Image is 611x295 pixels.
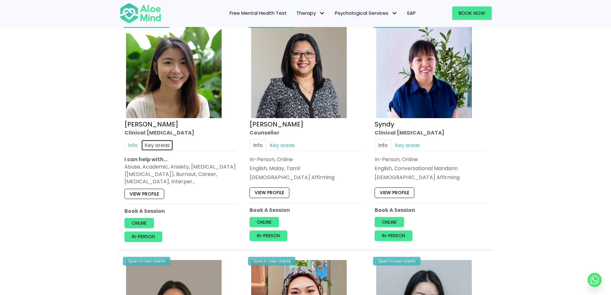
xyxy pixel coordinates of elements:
[250,187,289,198] a: View profile
[391,139,423,151] a: Key areas
[124,218,154,228] a: Online
[250,206,362,214] p: Book A Session
[390,9,399,18] span: Psychological Services: submenu
[124,231,162,242] a: In-person
[250,217,279,227] a: Online
[403,6,420,20] a: EAP
[375,174,487,181] div: [DEMOGRAPHIC_DATA] Affirming
[250,165,362,172] p: English, Malay, Tamil
[375,156,487,163] div: In-Person, Online
[376,22,472,118] img: Syndy
[124,188,164,199] a: View profile
[124,207,237,215] p: Book A Session
[250,174,362,181] div: [DEMOGRAPHIC_DATA] Affirming
[126,22,222,118] img: Peggy Clin Psych
[124,119,178,128] a: [PERSON_NAME]
[250,119,303,128] a: [PERSON_NAME]
[375,119,394,128] a: Syndy
[335,10,398,16] span: Psychological Services
[124,163,237,186] div: Abuse, Academic, Anxiety, [MEDICAL_DATA] ([MEDICAL_DATA]), Burnout, Career, [MEDICAL_DATA], Inter...
[266,139,298,151] a: Key areas
[292,6,330,20] a: TherapyTherapy: submenu
[296,10,325,16] span: Therapy
[123,257,170,265] div: Open to new clients
[170,6,420,20] nav: Menu
[375,187,414,198] a: View profile
[230,10,287,16] span: Free Mental Health Test
[375,165,487,172] p: English, Conversational Mandarin
[124,156,237,163] p: I can help with…
[120,3,161,24] img: Aloe mind Logo
[375,230,412,241] a: In-person
[459,10,485,16] span: Book Now
[250,129,362,136] div: Counsellor
[375,206,487,214] p: Book A Session
[225,6,292,20] a: Free Mental Health Test
[250,230,287,241] a: In-person
[588,273,602,287] a: Whatsapp
[124,139,141,151] a: Info
[373,257,420,265] div: Open to new clients
[452,6,492,20] a: Book Now
[407,10,416,16] span: EAP
[250,156,362,163] div: In-Person, Online
[141,139,173,151] a: Key areas
[375,217,404,227] a: Online
[250,139,266,151] a: Info
[375,129,487,136] div: Clinical [MEDICAL_DATA]
[248,257,295,265] div: Open to new clients
[330,6,403,20] a: Psychological ServicesPsychological Services: submenu
[318,9,327,18] span: Therapy: submenu
[251,22,347,118] img: Sabrina
[124,129,237,136] div: Clinical [MEDICAL_DATA]
[375,139,391,151] a: Info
